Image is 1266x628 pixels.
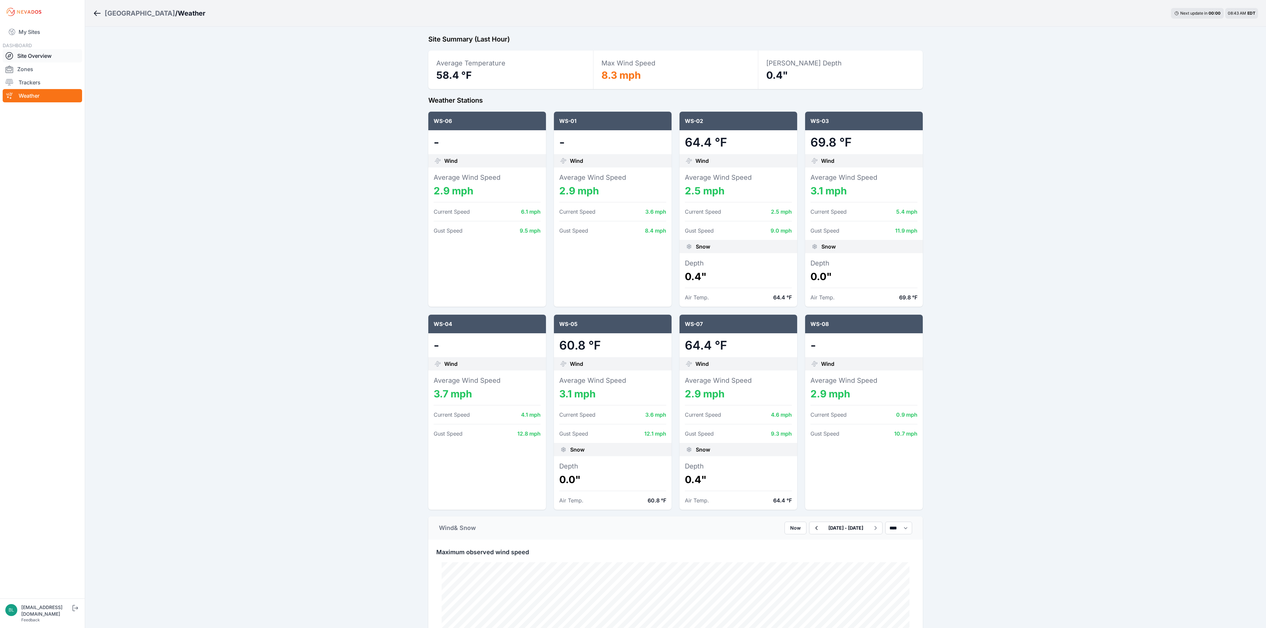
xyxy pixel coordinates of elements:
dt: Depth [810,259,917,268]
a: My Sites [3,24,82,40]
dd: 8.4 mph [645,227,666,235]
span: Max Wind Speed [601,59,655,67]
dd: 64.4 °F [685,136,792,149]
button: Now [785,522,806,534]
span: Snow [821,243,836,251]
div: Wind & Snow [439,523,476,533]
h3: Weather [178,9,205,18]
dd: 3.6 mph [645,411,666,419]
dd: 69.8 °F [810,136,917,149]
dt: Gust Speed [810,430,839,438]
dt: Average Wind Speed [685,376,792,385]
dd: 0.0" [810,270,917,282]
dd: 12.1 mph [644,430,666,438]
div: Maximum observed wind speed [428,540,923,557]
dt: Gust Speed [434,227,463,235]
button: [DATE] - [DATE] [823,522,869,534]
dd: 2.5 mph [685,185,792,197]
div: WS-01 [554,112,672,130]
dt: Current Speed [685,208,721,216]
dt: Current Speed [559,411,595,419]
dd: 9.5 mph [520,227,541,235]
dd: - [434,339,541,352]
div: WS-03 [805,112,923,130]
dt: Average Wind Speed [559,173,666,182]
div: WS-04 [428,315,546,333]
a: Weather [3,89,82,102]
dd: 4.6 mph [771,411,792,419]
span: / [175,9,178,18]
dt: Average Wind Speed [810,173,917,182]
dd: 2.9 mph [685,388,792,400]
div: WS-07 [680,315,797,333]
span: Wind [444,157,458,165]
dt: Air Temp. [559,496,583,504]
dt: Gust Speed [810,227,839,235]
dd: 5.4 mph [896,208,917,216]
span: Snow [696,243,710,251]
dd: 4.1 mph [521,411,541,419]
dt: Current Speed [434,208,470,216]
dd: 60.8 °F [559,339,666,352]
dt: Average Wind Speed [685,173,792,182]
dt: Current Speed [810,411,847,419]
span: 58.4 °F [436,69,472,81]
span: Snow [696,446,710,454]
span: 8.3 mph [601,69,641,81]
dd: 2.9 mph [810,388,917,400]
span: 08:43 AM [1228,11,1246,16]
span: Wind [695,157,709,165]
dd: 64.4 °F [685,339,792,352]
dt: Depth [685,462,792,471]
dd: 0.9 mph [896,411,917,419]
div: WS-05 [554,315,672,333]
span: EDT [1247,11,1255,16]
dt: Average Wind Speed [810,376,917,385]
a: Zones [3,62,82,76]
a: Site Overview [3,49,82,62]
a: Trackers [3,76,82,89]
dd: 64.4 °F [773,496,792,504]
dt: Depth [685,259,792,268]
dd: 0.4" [685,473,792,485]
dt: Average Wind Speed [559,376,666,385]
dt: Gust Speed [685,227,714,235]
dd: 0.4" [685,270,792,282]
dd: 64.4 °F [773,293,792,301]
span: Wind [570,360,583,368]
dd: 60.8 °F [648,496,666,504]
dd: 3.1 mph [559,388,666,400]
h2: Site Summary (Last Hour) [428,35,923,44]
dd: - [434,136,541,149]
span: [PERSON_NAME] Depth [766,59,842,67]
dd: 2.9 mph [434,185,541,197]
h2: Weather Stations [428,96,923,105]
dt: Air Temp. [685,496,709,504]
dd: 6.1 mph [521,208,541,216]
div: [EMAIL_ADDRESS][DOMAIN_NAME] [21,604,71,617]
dd: 3.1 mph [810,185,917,197]
dd: 9.3 mph [771,430,792,438]
dt: Depth [559,462,666,471]
dt: Gust Speed [559,430,588,438]
div: WS-06 [428,112,546,130]
dt: Average Wind Speed [434,376,541,385]
dd: 69.8 °F [899,293,917,301]
dt: Gust Speed [559,227,588,235]
dt: Current Speed [810,208,847,216]
span: DASHBOARD [3,43,32,48]
a: [GEOGRAPHIC_DATA] [105,9,175,18]
span: Wind [821,157,834,165]
dd: 10.7 mph [894,430,917,438]
div: 00 : 00 [1209,11,1220,16]
span: 0.4" [766,69,788,81]
dt: Air Temp. [810,293,835,301]
dd: - [559,136,666,149]
dt: Current Speed [559,208,595,216]
dd: 3.7 mph [434,388,541,400]
img: blippencott@invenergy.com [5,604,17,616]
span: Wind [821,360,834,368]
dt: Gust Speed [685,430,714,438]
a: Feedback [21,617,40,622]
dt: Air Temp. [685,293,709,301]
